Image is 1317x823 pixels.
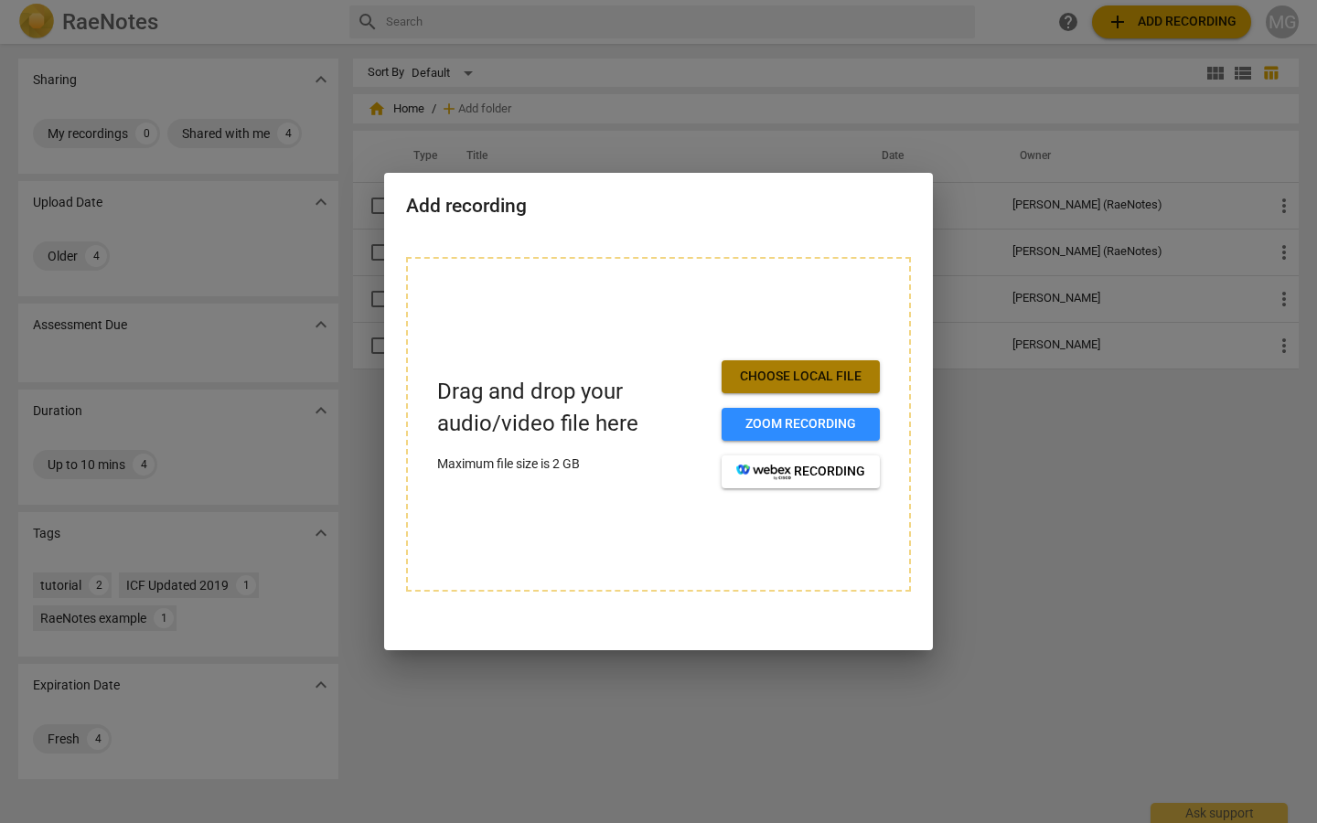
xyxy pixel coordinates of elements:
span: Choose local file [736,368,865,386]
span: Zoom recording [736,415,865,433]
button: Zoom recording [722,408,880,441]
p: Drag and drop your audio/video file here [437,376,707,440]
button: Choose local file [722,360,880,393]
span: recording [736,463,865,481]
button: recording [722,455,880,488]
p: Maximum file size is 2 GB [437,454,707,474]
h2: Add recording [406,195,911,218]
